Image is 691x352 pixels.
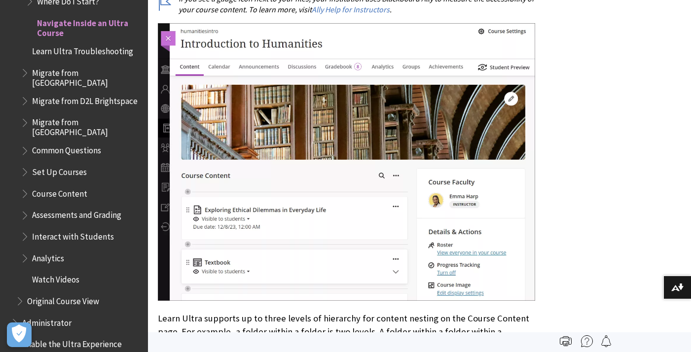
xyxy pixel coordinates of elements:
span: Analytics [32,250,64,263]
span: Original Course View [27,293,99,306]
img: Follow this page [600,335,612,347]
img: Course Content page [158,23,535,301]
span: Common Questions [32,142,101,156]
span: Migrate from [GEOGRAPHIC_DATA] [32,114,141,138]
span: Migrate from [GEOGRAPHIC_DATA] [32,65,141,88]
span: Navigate Inside an Ultra Course [37,15,141,38]
span: Assessments and Grading [32,207,121,220]
span: Interact with Students [32,228,114,242]
span: Learn Ultra Troubleshooting [32,43,133,56]
img: Print [560,335,572,347]
span: Enable the Ultra Experience [22,336,122,350]
span: Set Up Courses [32,164,87,177]
span: Course Content [32,185,87,199]
a: Ally Help for Instructors [312,4,390,15]
span: Watch Videos [32,272,79,285]
button: Open Preferences [7,322,32,347]
span: Migrate from D2L Brightspace [32,93,138,106]
img: More help [581,335,593,347]
span: Administrator [22,315,72,328]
